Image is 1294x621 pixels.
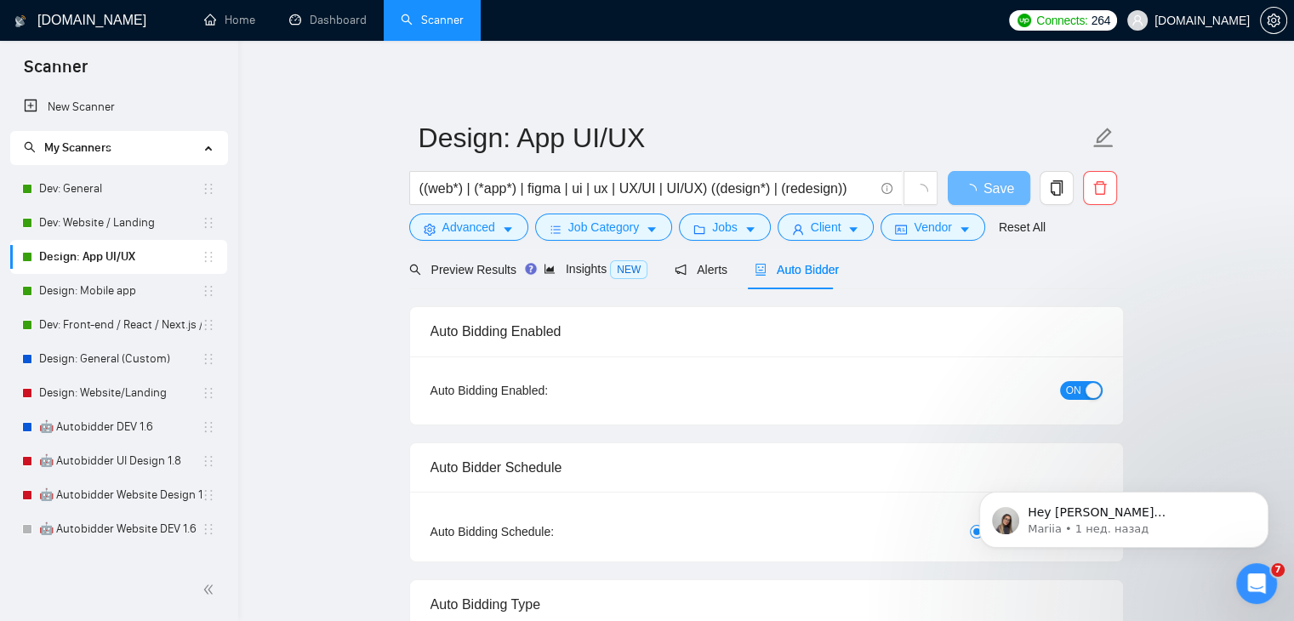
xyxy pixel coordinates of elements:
[202,284,215,298] span: holder
[693,223,705,236] span: folder
[755,264,767,276] span: robot
[430,381,654,400] div: Auto Bidding Enabled:
[1083,171,1117,205] button: delete
[10,274,227,308] li: Design: Mobile app
[675,264,687,276] span: notification
[502,223,514,236] span: caret-down
[847,223,859,236] span: caret-down
[202,182,215,196] span: holder
[535,214,672,241] button: barsJob Categorycaret-down
[204,13,255,27] a: homeHome
[39,376,202,410] a: Design: Website/Landing
[913,184,928,199] span: loading
[39,206,202,240] a: Dev: Website / Landing
[755,263,839,276] span: Auto Bidder
[14,8,26,35] img: logo
[544,262,647,276] span: Insights
[39,172,202,206] a: Dev: General
[1084,180,1116,196] span: delete
[881,183,892,194] span: info-circle
[1018,14,1031,27] img: upwork-logo.png
[712,218,738,236] span: Jobs
[10,410,227,444] li: 🤖 Autobidder DEV 1.6
[10,54,101,90] span: Scanner
[409,264,421,276] span: search
[895,223,907,236] span: idcard
[1040,180,1073,196] span: copy
[963,184,983,197] span: loading
[811,218,841,236] span: Client
[1092,127,1114,149] span: edit
[419,117,1089,159] input: Scanner name...
[679,214,771,241] button: folderJobscaret-down
[523,261,539,276] div: Tooltip anchor
[39,444,202,478] a: 🤖 Autobidder UI Design 1.8
[401,13,464,27] a: searchScanner
[778,214,875,241] button: userClientcaret-down
[646,223,658,236] span: caret-down
[39,240,202,274] a: Design: App UI/UX
[202,250,215,264] span: holder
[1260,14,1287,27] a: setting
[544,263,556,275] span: area-chart
[948,171,1030,205] button: Save
[10,240,227,274] li: Design: App UI/UX
[10,308,227,342] li: Dev: Front-end / React / Next.js / WebGL / GSAP
[409,263,516,276] span: Preview Results
[39,342,202,376] a: Design: General (Custom)
[1236,563,1277,604] iframe: Intercom live chat
[202,318,215,332] span: holder
[792,223,804,236] span: user
[39,410,202,444] a: 🤖 Autobidder DEV 1.6
[610,260,647,279] span: NEW
[10,444,227,478] li: 🤖 Autobidder UI Design 1.8
[424,223,436,236] span: setting
[568,218,639,236] span: Job Category
[39,478,202,512] a: 🤖 Autobidder Website Design 1.8
[744,223,756,236] span: caret-down
[430,307,1103,356] div: Auto Bidding Enabled
[10,342,227,376] li: Design: General (Custom)
[289,13,367,27] a: dashboardDashboard
[202,488,215,502] span: holder
[983,178,1014,199] span: Save
[44,140,111,155] span: My Scanners
[954,456,1294,575] iframe: Intercom notifications сообщение
[430,522,654,541] div: Auto Bidding Schedule:
[881,214,984,241] button: idcardVendorcaret-down
[202,386,215,400] span: holder
[24,90,214,124] a: New Scanner
[10,512,227,546] li: 🤖 Autobidder Website DEV 1.6
[1271,563,1285,577] span: 7
[959,223,971,236] span: caret-down
[202,581,219,598] span: double-left
[1040,171,1074,205] button: copy
[999,218,1046,236] a: Reset All
[1260,7,1287,34] button: setting
[202,352,215,366] span: holder
[202,216,215,230] span: holder
[1036,11,1087,30] span: Connects:
[419,178,874,199] input: Search Freelance Jobs...
[10,478,227,512] li: 🤖 Autobidder Website Design 1.8
[202,420,215,434] span: holder
[202,522,215,536] span: holder
[39,512,202,546] a: 🤖 Autobidder Website DEV 1.6
[1092,11,1110,30] span: 264
[10,90,227,124] li: New Scanner
[914,218,951,236] span: Vendor
[202,454,215,468] span: holder
[1066,381,1081,400] span: ON
[550,223,561,236] span: bars
[10,206,227,240] li: Dev: Website / Landing
[24,140,111,155] span: My Scanners
[39,308,202,342] a: Dev: Front-end / React / Next.js / WebGL / GSAP
[1132,14,1143,26] span: user
[24,141,36,153] span: search
[675,263,727,276] span: Alerts
[10,376,227,410] li: Design: Website/Landing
